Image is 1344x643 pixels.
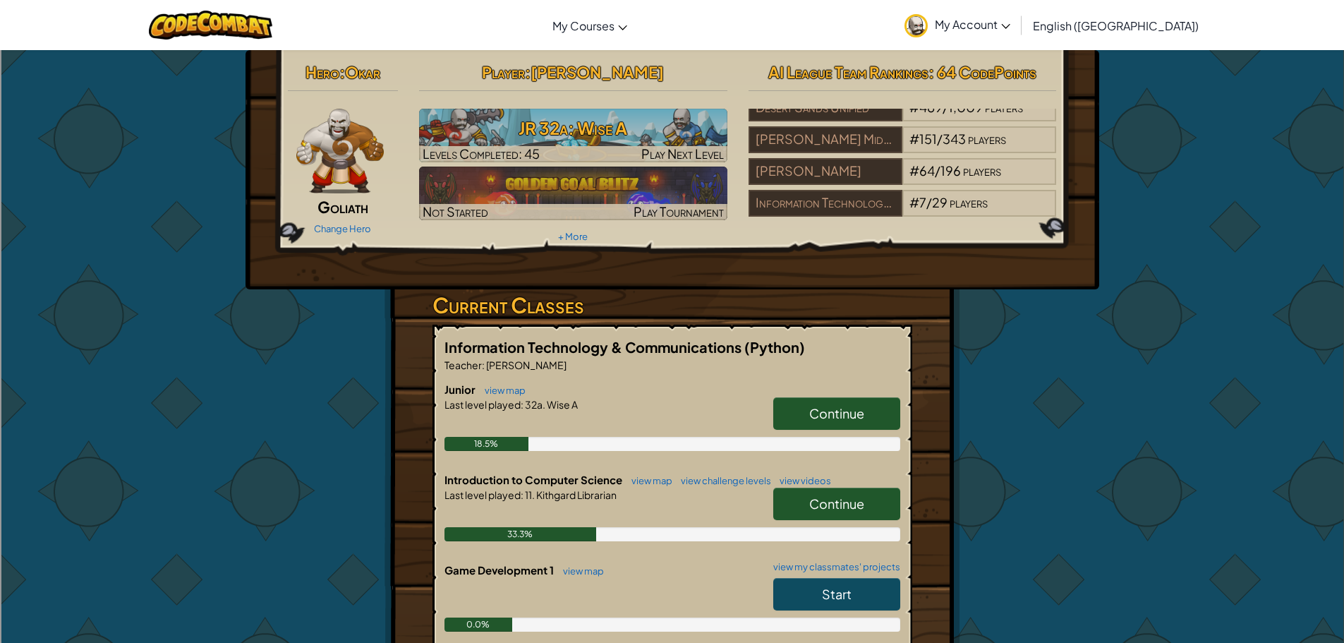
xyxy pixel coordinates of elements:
[6,6,295,18] div: Home
[6,46,1338,59] div: Sort New > Old
[6,84,1338,97] div: Options
[935,17,1010,32] span: My Account
[545,6,634,44] a: My Courses
[6,97,1338,109] div: Sign out
[897,3,1017,47] a: My Account
[6,33,1338,46] div: Sort A > Z
[1033,18,1199,33] span: English ([GEOGRAPHIC_DATA])
[149,11,272,40] img: CodeCombat logo
[6,18,131,33] input: Search outlines
[419,112,727,144] h3: JR 32a: Wise A
[552,18,615,33] span: My Courses
[6,59,1338,71] div: Move To ...
[419,109,727,162] a: Play Next Level
[904,14,928,37] img: avatar
[1026,6,1206,44] a: English ([GEOGRAPHIC_DATA])
[6,71,1338,84] div: Delete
